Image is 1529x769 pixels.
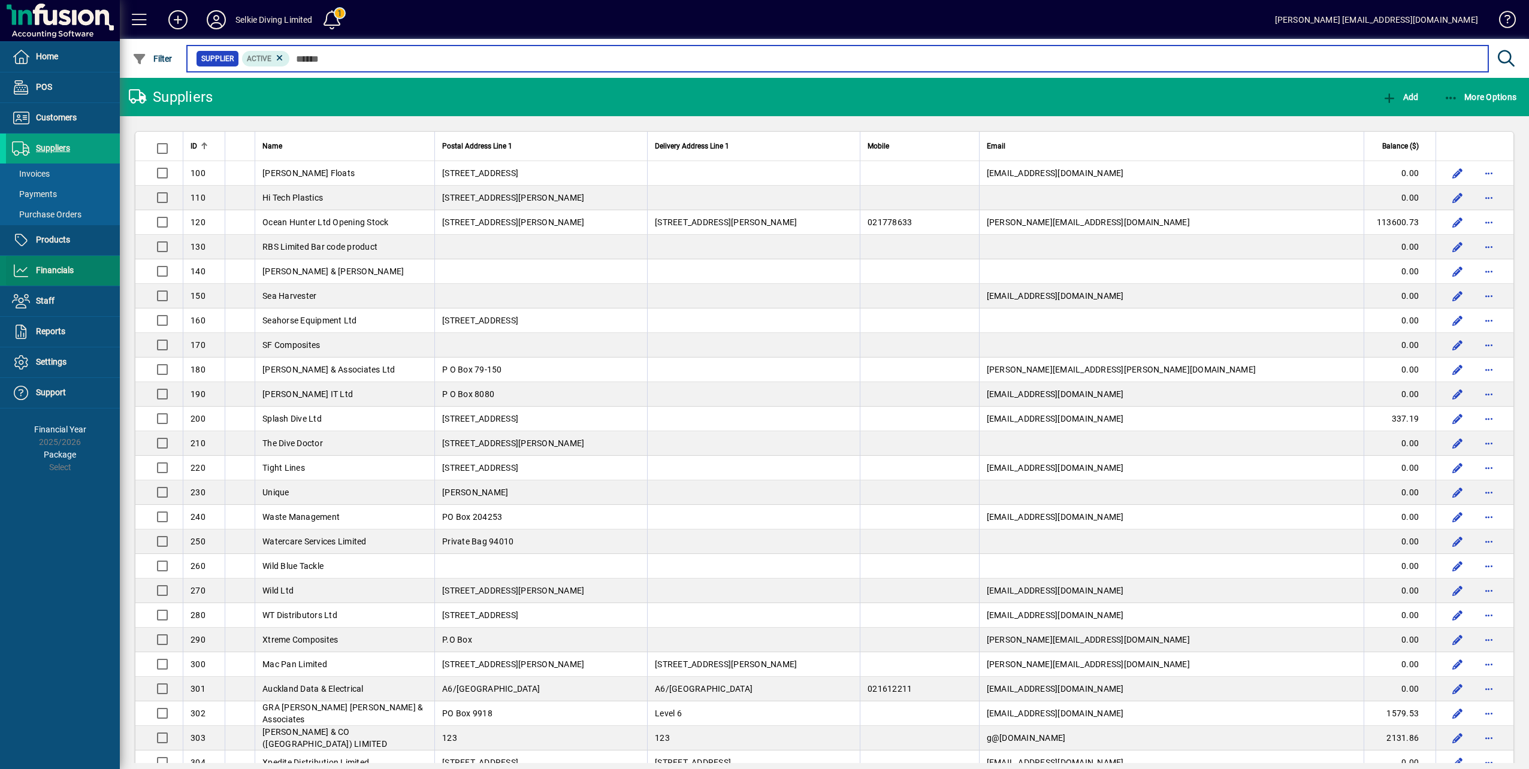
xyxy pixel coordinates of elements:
button: More options [1479,434,1498,453]
span: Unique [262,488,289,497]
button: Edit [1448,286,1467,305]
span: [PERSON_NAME] & Associates Ltd [262,365,395,374]
span: Financial Year [34,425,86,434]
span: Customers [36,113,77,122]
span: [EMAIL_ADDRESS][DOMAIN_NAME] [987,684,1124,694]
td: 0.00 [1364,505,1436,529]
span: [EMAIL_ADDRESS][DOMAIN_NAME] [987,586,1124,595]
a: Financials [6,256,120,286]
span: PO Box 204253 [442,512,502,522]
button: More options [1479,507,1498,526]
button: More options [1479,581,1498,600]
td: 0.00 [1364,579,1436,603]
td: 0.00 [1364,358,1436,382]
button: Edit [1448,213,1467,232]
span: Balance ($) [1382,140,1419,153]
span: WT Distributors Ltd [262,610,337,620]
span: Seahorse Equipment Ltd [262,316,357,325]
button: More options [1479,384,1498,404]
button: Filter [129,48,176,69]
span: 290 [191,635,206,644]
span: 190 [191,389,206,399]
div: Selkie Diving Limited [235,10,313,29]
button: More options [1479,483,1498,502]
button: Edit [1448,655,1467,674]
span: Xpedite Distribution Limited [262,758,369,767]
span: [PERSON_NAME] [442,488,508,497]
span: Package [44,450,76,459]
td: 1579.53 [1364,701,1436,726]
a: Customers [6,103,120,133]
button: Add [1379,86,1421,108]
span: Wild Blue Tackle [262,561,324,571]
span: Financials [36,265,74,275]
span: [EMAIL_ADDRESS][DOMAIN_NAME] [987,414,1124,423]
span: 123 [442,733,457,743]
span: Hi Tech Plastics [262,193,323,202]
span: [STREET_ADDRESS][PERSON_NAME] [442,659,584,669]
span: [STREET_ADDRESS][PERSON_NAME] [442,217,584,227]
span: [STREET_ADDRESS][PERSON_NAME] [442,193,584,202]
div: Suppliers [129,87,213,107]
button: More options [1479,728,1498,747]
span: 120 [191,217,206,227]
button: Edit [1448,728,1467,747]
button: More options [1479,286,1498,305]
span: 170 [191,340,206,350]
span: g@[DOMAIN_NAME] [987,733,1066,743]
button: Edit [1448,360,1467,379]
a: Support [6,378,120,408]
button: More options [1479,311,1498,330]
td: 0.00 [1364,652,1436,677]
td: 0.00 [1364,333,1436,358]
button: Edit [1448,434,1467,453]
span: Ocean Hunter Ltd Opening Stock [262,217,389,227]
span: Watercare Services Limited [262,537,367,546]
span: Splash Dive Ltd [262,414,322,423]
a: Invoices [6,164,120,184]
button: Edit [1448,164,1467,183]
span: Email [987,140,1005,153]
span: P O Box 79-150 [442,365,502,374]
span: Mobile [868,140,889,153]
button: Edit [1448,532,1467,551]
span: 150 [191,291,206,301]
span: 302 [191,709,206,718]
button: More options [1479,532,1498,551]
span: [PERSON_NAME] Floats [262,168,355,178]
span: [EMAIL_ADDRESS][DOMAIN_NAME] [987,463,1124,473]
button: More options [1479,164,1498,183]
span: PO Box 9918 [442,709,492,718]
button: Edit [1448,704,1467,723]
span: Add [1382,92,1418,102]
span: Private Bag 94010 [442,537,513,546]
span: Name [262,140,282,153]
button: More options [1479,262,1498,281]
button: Add [159,9,197,31]
span: Suppliers [36,143,70,153]
a: POS [6,72,120,102]
span: [STREET_ADDRESS] [442,168,518,178]
span: [PERSON_NAME][EMAIL_ADDRESS][DOMAIN_NAME] [987,635,1190,644]
span: [STREET_ADDRESS][PERSON_NAME] [442,586,584,595]
span: Invoices [12,169,50,178]
div: Email [987,140,1356,153]
span: SF Composites [262,340,320,350]
td: 0.00 [1364,628,1436,652]
div: Name [262,140,427,153]
a: Products [6,225,120,255]
span: [PERSON_NAME] & CO ([GEOGRAPHIC_DATA]) LIMITED [262,727,387,749]
a: Staff [6,286,120,316]
span: 260 [191,561,206,571]
a: Home [6,42,120,72]
span: Delivery Address Line 1 [655,140,729,153]
div: ID [191,140,217,153]
button: More options [1479,360,1498,379]
button: More options [1479,409,1498,428]
a: Knowledge Base [1490,2,1514,41]
button: Edit [1448,262,1467,281]
td: 113600.73 [1364,210,1436,235]
button: Edit [1448,556,1467,576]
td: 0.00 [1364,554,1436,579]
button: More options [1479,458,1498,477]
